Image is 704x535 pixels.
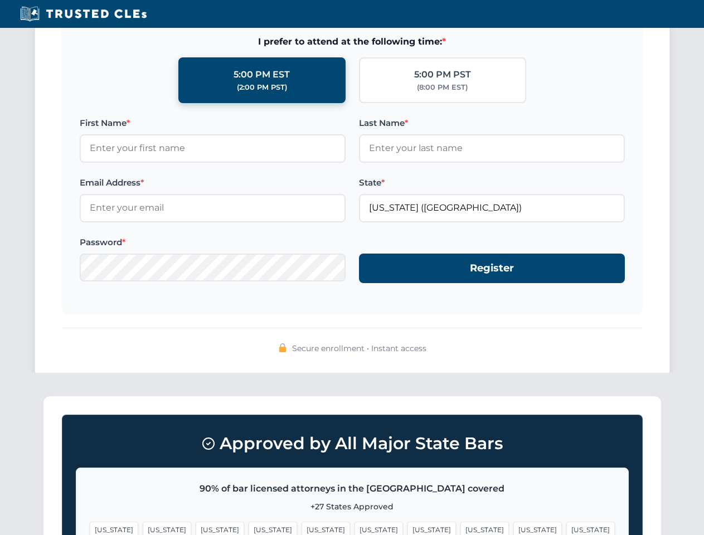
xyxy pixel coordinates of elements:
[417,82,468,93] div: (8:00 PM EST)
[76,429,629,459] h3: Approved by All Major State Bars
[234,67,290,82] div: 5:00 PM EST
[80,194,346,222] input: Enter your email
[292,342,426,354] span: Secure enrollment • Instant access
[359,134,625,162] input: Enter your last name
[359,116,625,130] label: Last Name
[90,481,615,496] p: 90% of bar licensed attorneys in the [GEOGRAPHIC_DATA] covered
[278,343,287,352] img: 🔒
[359,176,625,189] label: State
[17,6,150,22] img: Trusted CLEs
[237,82,287,93] div: (2:00 PM PST)
[90,500,615,513] p: +27 States Approved
[414,67,471,82] div: 5:00 PM PST
[359,254,625,283] button: Register
[359,194,625,222] input: Florida (FL)
[80,116,346,130] label: First Name
[80,35,625,49] span: I prefer to attend at the following time:
[80,176,346,189] label: Email Address
[80,236,346,249] label: Password
[80,134,346,162] input: Enter your first name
